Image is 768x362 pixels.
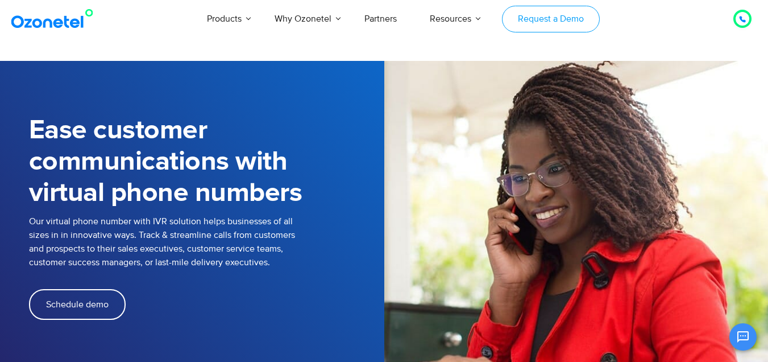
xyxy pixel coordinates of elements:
[46,300,109,309] span: Schedule demo
[29,289,126,320] a: Schedule demo
[29,215,384,269] p: Our virtual phone number with IVR solution helps businesses of all sizes in in innovative ways. T...
[29,115,384,209] h1: Ease customer communications with virtual phone numbers
[502,6,599,32] a: Request a Demo
[729,323,757,351] button: Open chat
